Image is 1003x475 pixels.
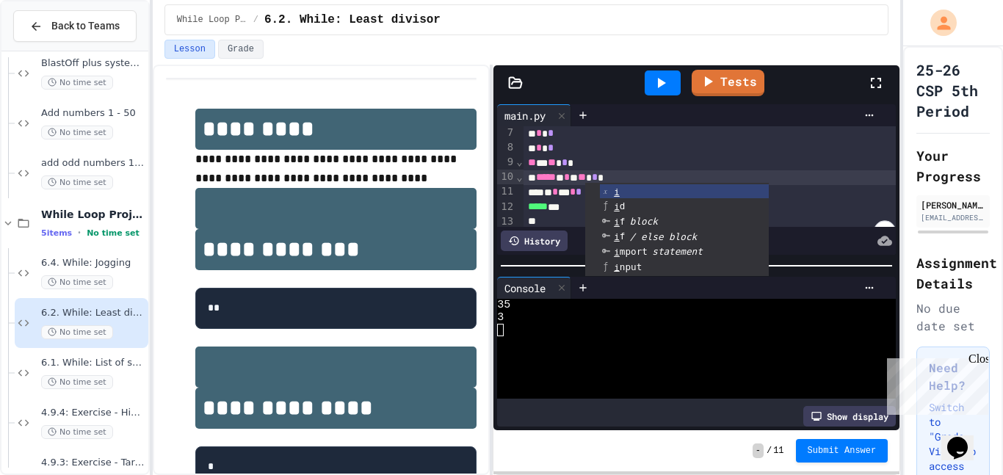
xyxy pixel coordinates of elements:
[41,157,145,170] span: add odd numbers 1-1000
[497,299,510,311] span: 35
[497,277,571,299] div: Console
[803,406,896,427] div: Show display
[501,231,568,251] div: History
[164,40,215,59] button: Lesson
[921,212,985,223] div: [EMAIL_ADDRESS][DOMAIN_NAME]
[515,156,523,167] span: Fold line
[941,416,988,460] iframe: chat widget
[614,201,620,212] span: i
[41,107,145,120] span: Add numbers 1 - 50
[692,70,764,96] a: Tests
[78,227,81,239] span: •
[41,228,72,238] span: 5 items
[916,145,990,186] h2: Your Progress
[497,104,571,126] div: main.py
[41,257,145,269] span: 6.4. While: Jogging
[41,325,113,339] span: No time set
[773,445,783,457] span: 11
[41,375,113,389] span: No time set
[808,445,877,457] span: Submit Answer
[614,200,625,211] span: d
[916,253,990,294] h2: Assignment Details
[41,275,113,289] span: No time set
[630,216,658,227] span: block
[921,198,985,211] div: [PERSON_NAME]
[497,140,515,155] div: 8
[177,14,247,26] span: While Loop Projects
[614,186,620,197] span: i
[497,155,515,170] div: 9
[41,57,145,70] span: BlastOff plus system check
[614,216,625,227] span: f
[524,35,897,246] div: To enrich screen reader interactions, please activate Accessibility in Grammarly extension settings
[497,311,504,324] span: 3
[614,217,620,228] span: i
[796,439,888,463] button: Submit Answer
[916,59,990,121] h1: 25-26 CSP 5th Period
[13,10,137,42] button: Back to Teams
[497,214,515,229] div: 13
[218,40,264,59] button: Grade
[41,407,145,419] span: 4.9.4: Exercise - Higher or Lower I
[497,280,553,296] div: Console
[915,6,960,40] div: My Account
[87,228,140,238] span: No time set
[6,6,101,93] div: Chat with us now!Close
[767,445,772,457] span: /
[41,357,145,369] span: 6.1. While: List of squares
[253,14,258,26] span: /
[585,183,769,276] ul: Completions
[497,108,553,123] div: main.py
[41,457,145,469] span: 4.9.3: Exercise - Target Sum
[497,126,515,140] div: 7
[916,300,990,335] div: No due date set
[881,352,988,415] iframe: chat widget
[41,425,113,439] span: No time set
[264,11,441,29] span: 6.2. While: Least divisor
[515,171,523,183] span: Fold line
[41,175,113,189] span: No time set
[41,76,113,90] span: No time set
[497,184,515,199] div: 11
[497,200,515,214] div: 12
[51,18,120,34] span: Back to Teams
[41,208,145,221] span: While Loop Projects
[41,307,145,319] span: 6.2. While: Least divisor
[497,170,515,184] div: 10
[41,126,113,139] span: No time set
[753,443,764,458] span: -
